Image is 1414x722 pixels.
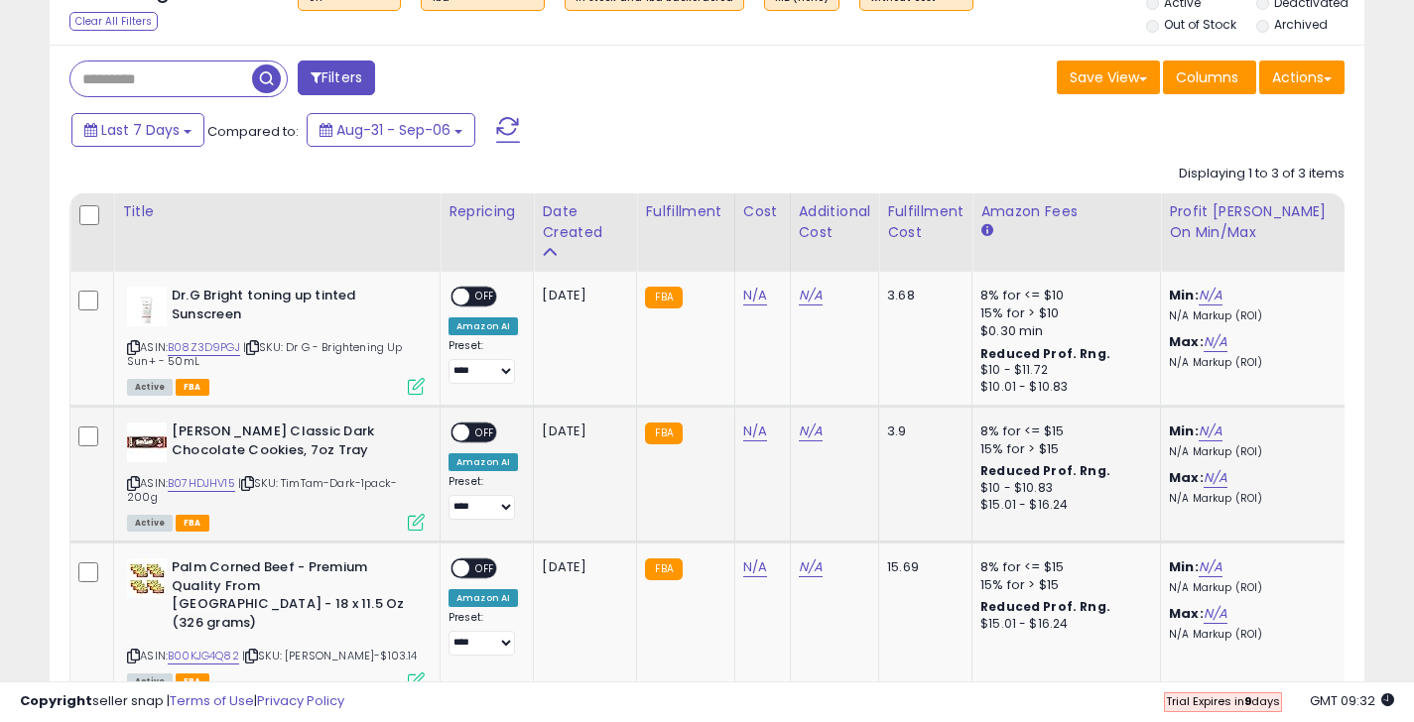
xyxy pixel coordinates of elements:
p: N/A Markup (ROI) [1169,492,1334,506]
a: N/A [1204,468,1227,488]
span: Last 7 Days [101,120,180,140]
div: Additional Cost [799,201,871,243]
span: | SKU: [PERSON_NAME]-$103.14 [242,648,418,663]
span: All listings currently available for purchase on Amazon [127,379,173,396]
span: | SKU: TimTam-Dark-1pack-200g [127,475,397,505]
small: FBA [645,287,682,308]
small: FBA [645,422,682,444]
button: Filters [298,60,375,95]
a: B08Z3D9PGJ [168,339,240,356]
a: N/A [743,421,767,441]
div: Fulfillment Cost [887,201,964,243]
div: Repricing [449,201,525,222]
a: N/A [743,286,767,305]
div: $15.01 - $16.24 [980,497,1145,514]
div: 3.9 [887,422,957,440]
button: Last 7 Days [71,113,204,147]
div: 3.68 [887,287,957,304]
b: Min: [1169,557,1199,576]
b: Min: [1169,421,1199,440]
a: N/A [1199,421,1222,441]
div: 8% for <= $15 [980,558,1145,576]
b: [PERSON_NAME] Classic Dark Chocolate Cookies, 7oz Tray [172,422,413,464]
div: Clear All Filters [69,12,158,31]
small: Amazon Fees. [980,222,992,240]
div: 15% for > $10 [980,304,1145,322]
div: Amazon Fees [980,201,1152,222]
b: Palm Corned Beef - Premium Quality From [GEOGRAPHIC_DATA] - 18 x 11.5 Oz (326 grams) [172,558,413,637]
div: seller snap | | [20,692,344,711]
div: $15.01 - $16.24 [980,616,1145,633]
a: Privacy Policy [257,691,344,710]
div: ASIN: [127,287,425,393]
a: B00KJG4Q82 [168,648,239,664]
label: Archived [1274,16,1328,33]
span: 2025-09-14 09:32 GMT [1310,691,1394,710]
small: FBA [645,558,682,580]
div: 15% for > $15 [980,576,1145,594]
a: Terms of Use [170,691,254,710]
b: Reduced Prof. Rng. [980,598,1110,615]
div: $0.30 min [980,322,1145,340]
div: $10 - $10.83 [980,480,1145,497]
b: Dr.G Bright toning up tinted Sunscreen [172,287,413,328]
div: Profit [PERSON_NAME] on Min/Max [1169,201,1341,243]
p: N/A Markup (ROI) [1169,309,1334,323]
a: N/A [743,557,767,577]
span: Compared to: [207,122,299,141]
p: N/A Markup (ROI) [1169,356,1334,370]
a: N/A [799,286,823,305]
a: B07HDJHV15 [168,475,235,492]
button: Columns [1163,60,1256,94]
a: N/A [1204,332,1227,352]
b: Reduced Prof. Rng. [980,345,1110,362]
div: Amazon AI [449,453,518,471]
label: Out of Stock [1164,16,1236,33]
a: N/A [1199,286,1222,305]
div: ASIN: [127,422,425,529]
b: Max: [1169,604,1204,623]
div: $10.01 - $10.83 [980,379,1145,396]
button: Aug-31 - Sep-06 [307,113,475,147]
div: 15% for > $15 [980,440,1145,458]
button: Save View [1057,60,1160,94]
span: FBA [176,515,209,532]
div: [DATE] [542,287,621,304]
span: Columns [1176,67,1238,87]
img: 41IueiYyTyL._SL40_.jpg [127,422,167,462]
span: Aug-31 - Sep-06 [336,120,450,140]
div: Preset: [449,339,518,384]
a: N/A [799,421,823,441]
a: N/A [1199,557,1222,577]
span: All listings currently available for purchase on Amazon [127,515,173,532]
span: OFF [469,560,501,577]
span: Trial Expires in days [1166,693,1280,709]
a: N/A [1204,604,1227,624]
p: N/A Markup (ROI) [1169,581,1334,595]
div: [DATE] [542,558,621,576]
div: $10 - $11.72 [980,362,1145,379]
b: Reduced Prof. Rng. [980,462,1110,479]
div: Preset: [449,475,518,520]
div: Fulfillment [645,201,725,222]
b: Max: [1169,332,1204,351]
div: Date Created [542,201,628,243]
div: [DATE] [542,422,621,440]
span: | SKU: Dr G - Brightening Up Sun+ - 50mL [127,339,403,369]
th: The percentage added to the cost of goods (COGS) that forms the calculator for Min & Max prices. [1161,193,1350,272]
span: FBA [176,379,209,396]
b: Max: [1169,468,1204,487]
p: N/A Markup (ROI) [1169,628,1334,642]
b: 9 [1244,693,1251,709]
span: OFF [469,424,501,441]
div: 8% for <= $15 [980,422,1145,440]
div: Cost [743,201,782,222]
div: Amazon AI [449,317,518,335]
strong: Copyright [20,691,92,710]
img: 21afr987ySL._SL40_.jpg [127,287,167,326]
div: 8% for <= $10 [980,287,1145,304]
div: 15.69 [887,558,957,576]
p: N/A Markup (ROI) [1169,445,1334,459]
b: Min: [1169,286,1199,304]
span: OFF [469,289,501,305]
